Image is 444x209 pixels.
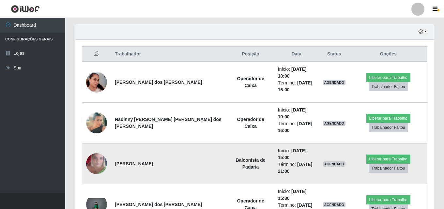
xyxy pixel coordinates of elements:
time: [DATE] 15:30 [278,189,307,201]
span: AGENDADO [323,161,346,167]
span: AGENDADO [323,80,346,85]
li: Início: [278,107,315,120]
li: Término: [278,80,315,93]
th: Opções [349,47,427,62]
img: 1757719645917.jpeg [86,64,107,101]
time: [DATE] 10:00 [278,107,307,119]
img: CoreUI Logo [11,5,40,13]
li: Término: [278,120,315,134]
li: Início: [278,66,315,80]
li: Término: [278,161,315,175]
li: Início: [278,147,315,161]
strong: [PERSON_NAME] [115,161,153,166]
button: Liberar para Trabalho [366,114,410,123]
li: Início: [278,188,315,202]
th: Posição [227,47,274,62]
strong: [PERSON_NAME] dos [PERSON_NAME] [115,202,202,207]
button: Trabalhador Faltou [369,123,408,132]
button: Trabalhador Faltou [369,164,408,173]
th: Data [274,47,319,62]
strong: Operador de Caixa [237,76,264,88]
time: [DATE] 15:00 [278,148,307,160]
th: Status [319,47,350,62]
th: Trabalhador [111,47,227,62]
strong: Operador de Caixa [237,117,264,129]
button: Liberar para Trabalho [366,155,410,164]
img: 1755794776591.jpeg [86,104,107,142]
strong: Balconista de Padaria [236,157,266,170]
button: Liberar para Trabalho [366,73,410,82]
button: Trabalhador Faltou [369,82,408,91]
span: AGENDADO [323,121,346,126]
strong: [PERSON_NAME] dos [PERSON_NAME] [115,80,202,85]
strong: Nadinny [PERSON_NAME] [PERSON_NAME] dos [PERSON_NAME] [115,117,222,129]
span: AGENDADO [323,202,346,207]
time: [DATE] 10:00 [278,67,307,79]
img: 1748981106341.jpeg [86,145,107,182]
button: Liberar para Trabalho [366,195,410,204]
